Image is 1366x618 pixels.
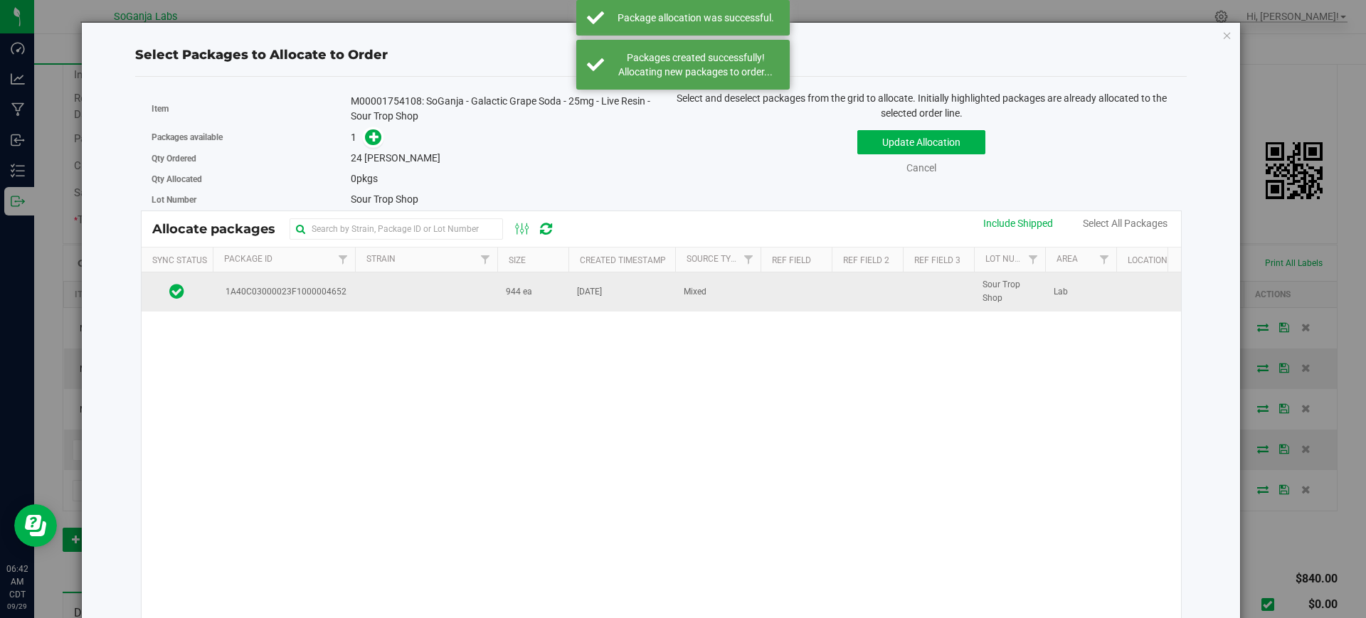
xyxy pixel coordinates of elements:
a: Filter [1021,247,1044,272]
a: Strain [366,254,396,264]
span: 944 ea [506,285,532,299]
label: Packages available [152,131,351,144]
div: Package allocation was successful. [612,11,779,25]
span: 1 [351,132,356,143]
a: Package Id [224,254,272,264]
a: Select All Packages [1083,218,1168,229]
a: Ref Field [772,255,811,265]
span: [DATE] [577,285,602,299]
a: Lot Number [985,254,1037,264]
span: 0 [351,173,356,184]
a: Ref Field 3 [914,255,960,265]
a: Ref Field 2 [843,255,889,265]
span: Sour Trop Shop [351,193,418,205]
a: Filter [473,247,497,272]
input: Search by Strain, Package ID or Lot Number [290,218,503,240]
a: Source Type [687,254,741,264]
label: Qty Allocated [152,173,351,186]
span: 24 [351,152,362,164]
iframe: Resource center [14,504,57,547]
a: Size [509,255,526,265]
div: Select Packages to Allocate to Order [135,46,1187,65]
span: pkgs [351,173,378,184]
div: M00001754108: SoGanja - Galactic Grape Soda - 25mg - Live Resin - Sour Trop Shop [351,94,650,124]
div: Include Shipped [983,216,1053,231]
a: Cancel [906,162,936,174]
button: Update Allocation [857,130,985,154]
span: Mixed [684,285,706,299]
span: Select and deselect packages from the grid to allocate. Initially highlighted packages are alread... [677,92,1167,119]
label: Lot Number [152,193,351,206]
label: Item [152,102,351,115]
span: Allocate packages [152,221,290,237]
div: Packages created successfully! Allocating new packages to order... [612,50,779,79]
label: Qty Ordered [152,152,351,165]
span: 1A40C03000023F1000004652 [220,285,346,299]
a: Created Timestamp [580,255,666,265]
a: Area [1057,254,1078,264]
a: Filter [736,247,760,272]
a: Filter [1092,247,1116,272]
a: Location [1128,255,1168,265]
a: Filter [331,247,354,272]
span: Sour Trop Shop [983,278,1037,305]
span: [PERSON_NAME] [364,152,440,164]
span: In Sync [169,282,184,302]
a: Sync Status [152,255,207,265]
span: Lab [1054,285,1068,299]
